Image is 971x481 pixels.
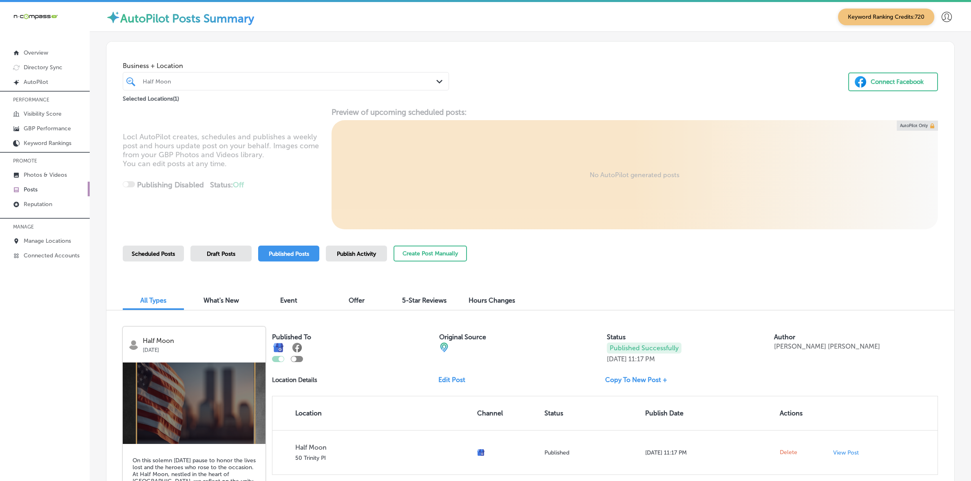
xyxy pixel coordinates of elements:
p: Published [544,449,639,456]
p: View Post [833,449,859,456]
th: Channel [474,396,541,430]
p: Photos & Videos [24,171,67,178]
img: logo [128,340,139,350]
th: Status [541,396,642,430]
th: Actions [776,396,830,430]
img: 660ab0bf-5cc7-4cb8-ba1c-48b5ae0f18e60NCTV_CLogo_TV_Black_-500x88.png [13,13,58,20]
p: Published Successfully [607,343,681,354]
p: AutoPilot [24,79,48,86]
th: Location [272,396,474,430]
th: Publish Date [642,396,776,430]
div: Connect Facebook [871,76,924,88]
span: Delete [780,449,797,456]
p: Selected Locations ( 1 ) [123,92,179,102]
span: Offer [349,297,365,304]
span: Publish Activity [337,250,376,257]
span: Published Posts [269,250,309,257]
span: All Types [140,297,166,304]
p: Manage Locations [24,237,71,244]
p: [DATE] 11:17 PM [645,449,773,456]
a: Copy To New Post + [605,376,674,384]
label: AutoPilot Posts Summary [120,12,254,25]
p: [PERSON_NAME] [PERSON_NAME] [774,343,880,350]
label: Author [774,333,795,341]
p: 50 Trinity PI [295,455,471,461]
button: Create Post Manually [394,246,467,261]
p: Directory Sync [24,64,62,71]
a: Edit Post [438,376,472,384]
p: [DATE] [143,345,260,353]
img: cba84b02adce74ede1fb4a8549a95eca.png [439,343,449,352]
button: Connect Facebook [848,72,938,91]
p: GBP Performance [24,125,71,132]
div: Half Moon [143,78,437,85]
p: 11:17 PM [628,355,655,363]
span: Hours Changes [469,297,515,304]
img: aa667c32-114f-43e4-84cc-dd3aa4673fc8001HalfMoonRestaurant-54.png [123,362,265,444]
p: Location Details [272,376,317,384]
p: Reputation [24,201,52,208]
p: Keyword Rankings [24,140,71,147]
span: Event [280,297,297,304]
span: What's New [203,297,239,304]
span: Draft Posts [207,250,235,257]
a: View Post [833,449,880,456]
p: Connected Accounts [24,252,80,259]
span: Business + Location [123,62,449,70]
label: Status [607,333,626,341]
img: autopilot-icon [106,10,120,24]
label: Published To [272,333,311,341]
label: Original Source [439,333,486,341]
span: 5-Star Reviews [402,297,447,304]
p: Overview [24,49,48,56]
p: Posts [24,186,38,193]
p: [DATE] [607,355,627,363]
span: Scheduled Posts [132,250,175,257]
p: Visibility Score [24,110,62,117]
p: Half Moon [295,444,471,451]
span: Keyword Ranking Credits: 720 [838,9,934,25]
p: Half Moon [143,337,260,345]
